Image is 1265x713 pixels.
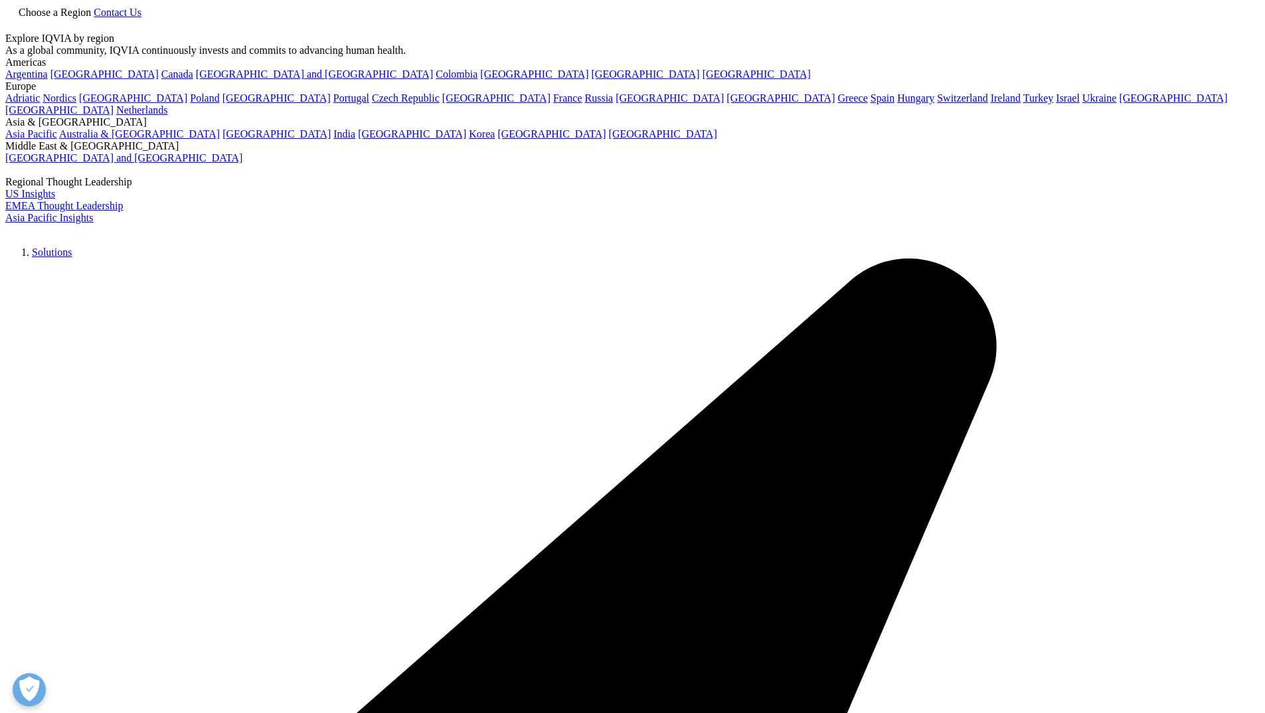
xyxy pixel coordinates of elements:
[726,92,835,104] a: [GEOGRAPHIC_DATA]
[5,176,1260,188] div: Regional Thought Leadership
[333,92,369,104] a: Portugal
[585,92,614,104] a: Russia
[1023,92,1054,104] a: Turkey
[837,92,867,104] a: Greece
[94,7,141,18] a: Contact Us
[1082,92,1117,104] a: Ukraine
[5,212,93,223] a: Asia Pacific Insights
[871,92,894,104] a: Spain
[5,56,1260,68] div: Americas
[480,68,588,80] a: [GEOGRAPHIC_DATA]
[19,7,91,18] span: Choose a Region
[5,140,1260,152] div: Middle East & [GEOGRAPHIC_DATA]
[553,92,582,104] a: France
[161,68,193,80] a: Canada
[897,92,934,104] a: Hungary
[703,68,811,80] a: [GEOGRAPHIC_DATA]
[991,92,1021,104] a: Ireland
[222,128,331,140] a: [GEOGRAPHIC_DATA]
[616,92,724,104] a: [GEOGRAPHIC_DATA]
[5,188,55,199] a: US Insights
[116,104,167,116] a: Netherlands
[372,92,440,104] a: Czech Republic
[358,128,466,140] a: [GEOGRAPHIC_DATA]
[190,92,219,104] a: Poland
[609,128,717,140] a: [GEOGRAPHIC_DATA]
[5,33,1260,45] div: Explore IQVIA by region
[50,68,159,80] a: [GEOGRAPHIC_DATA]
[32,247,72,258] a: Solutions
[5,68,48,80] a: Argentina
[436,68,477,80] a: Colombia
[5,152,242,163] a: [GEOGRAPHIC_DATA] and [GEOGRAPHIC_DATA]
[469,128,495,140] a: Korea
[333,128,355,140] a: India
[937,92,987,104] a: Switzerland
[1119,92,1227,104] a: [GEOGRAPHIC_DATA]
[497,128,606,140] a: [GEOGRAPHIC_DATA]
[13,673,46,706] button: Open Preferences
[196,68,433,80] a: [GEOGRAPHIC_DATA] and [GEOGRAPHIC_DATA]
[5,116,1260,128] div: Asia & [GEOGRAPHIC_DATA]
[592,68,700,80] a: [GEOGRAPHIC_DATA]
[5,80,1260,92] div: Europe
[1056,92,1080,104] a: Israel
[442,92,550,104] a: [GEOGRAPHIC_DATA]
[5,92,40,104] a: Adriatic
[5,104,114,116] a: [GEOGRAPHIC_DATA]
[59,128,220,140] a: Australia & [GEOGRAPHIC_DATA]
[79,92,187,104] a: [GEOGRAPHIC_DATA]
[5,200,123,211] a: EMEA Thought Leadership
[5,45,1260,56] div: As a global community, IQVIA continuously invests and commits to advancing human health.
[42,92,76,104] a: Nordics
[222,92,331,104] a: [GEOGRAPHIC_DATA]
[5,128,57,140] a: Asia Pacific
